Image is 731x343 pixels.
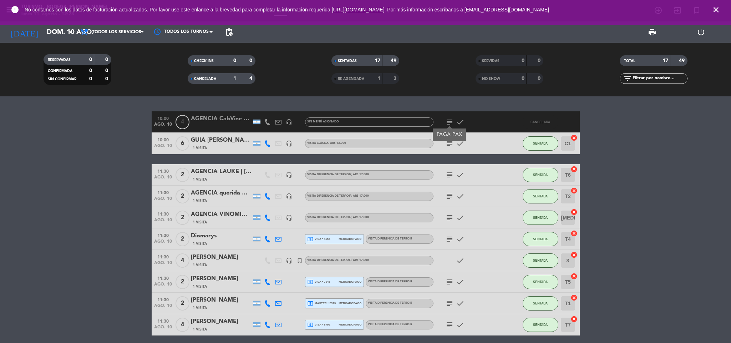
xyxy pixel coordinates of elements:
[154,175,172,183] span: ago. 10
[570,273,578,280] i: cancel
[533,258,548,262] span: SENTADA
[531,120,550,124] span: CANCELADA
[570,187,578,194] i: cancel
[523,232,558,246] button: SENTADA
[11,5,19,14] i: error
[105,57,110,62] strong: 0
[445,299,454,308] i: subject
[570,294,578,301] i: cancel
[338,59,357,63] span: SENTADAS
[154,261,172,269] span: ago. 10
[154,135,172,143] span: 10:00
[329,142,346,145] span: , ARS 13.000
[339,279,361,284] span: mercadopago
[191,296,252,305] div: [PERSON_NAME]
[176,232,189,246] span: 2
[648,28,656,36] span: print
[154,239,172,247] span: ago. 10
[533,280,548,284] span: SENTADA
[368,237,412,240] span: VISITA DIFERENCIA DE TERROIR
[154,274,172,282] span: 11:30
[436,131,462,138] div: PAGA PAX
[522,76,524,81] strong: 0
[154,303,172,312] span: ago. 10
[154,188,172,196] span: 11:30
[307,173,369,176] span: VISITA DIFERENCIA DE TERROIR
[368,280,412,283] span: VISITA DIFERENCIA DE TERROIR
[456,213,465,222] i: check
[89,68,92,73] strong: 0
[456,321,465,329] i: check
[445,171,454,179] i: subject
[286,193,292,200] i: headset_mic
[456,139,465,148] i: check
[307,216,369,219] span: VISITA DIFERENCIA DE TERROIR
[523,168,558,182] button: SENTADA
[191,231,252,241] div: Diomarys
[338,77,364,81] span: RE AGENDADA
[570,251,578,258] i: cancel
[176,211,189,225] span: 2
[286,257,292,264] i: headset_mic
[482,77,500,81] span: NO SHOW
[533,237,548,241] span: SENTADA
[332,7,385,12] a: [URL][DOMAIN_NAME]
[523,211,558,225] button: SENTADA
[679,58,686,63] strong: 49
[533,194,548,198] span: SENTADA
[375,58,380,63] strong: 17
[391,58,398,63] strong: 49
[533,216,548,220] span: SENTADA
[193,145,207,151] span: 1 Visita
[570,230,578,237] i: cancel
[307,142,346,145] span: VISITA CLÁSICA
[538,76,542,81] strong: 0
[697,28,705,36] i: power_settings_new
[523,189,558,203] button: SENTADA
[193,220,207,225] span: 1 Visita
[351,216,369,219] span: , ARS 17.000
[351,195,369,197] span: , ARS 17.000
[533,173,548,177] span: SENTADA
[191,317,252,326] div: [PERSON_NAME]
[176,115,189,129] span: 4
[339,301,361,306] span: mercadopago
[286,119,292,125] i: headset_mic
[193,241,207,247] span: 1 Visita
[193,177,207,182] span: 1 Visita
[482,59,499,63] span: SERVIDAS
[677,21,726,43] div: LOG OUT
[286,172,292,178] i: headset_mic
[339,237,361,241] span: mercadopago
[194,77,216,81] span: CANCELADA
[523,115,558,129] button: CANCELADA
[176,275,189,289] span: 2
[286,215,292,221] i: headset_mic
[89,57,92,62] strong: 0
[154,122,172,130] span: ago. 10
[307,300,336,307] span: master * 2373
[445,235,454,243] i: subject
[191,188,252,198] div: AGENCIA querida mendoza by [PERSON_NAME]
[351,173,369,176] span: , ARS 17.000
[570,134,578,141] i: cancel
[48,58,71,62] span: RESERVADAS
[307,120,339,123] span: Sin menú asignado
[191,167,252,176] div: AGENCIA LAUKE | [PERSON_NAME]
[193,262,207,268] span: 1 Visita
[456,235,465,243] i: check
[456,256,465,265] i: check
[533,323,548,327] span: SENTADA
[25,7,549,12] span: No contamos con los datos de facturación actualizados. Por favor use este enlance a la brevedad p...
[523,275,558,289] button: SENTADA
[456,192,465,201] i: check
[286,140,292,147] i: headset_mic
[368,323,412,326] span: VISITA DIFERENCIA DE TERROIR
[193,305,207,311] span: 1 Visita
[193,284,207,289] span: 1 Visita
[339,322,361,327] span: mercadopago
[712,5,720,14] i: close
[66,28,75,36] i: arrow_drop_down
[48,69,72,73] span: CONFIRMADA
[307,322,330,328] span: visa * 8792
